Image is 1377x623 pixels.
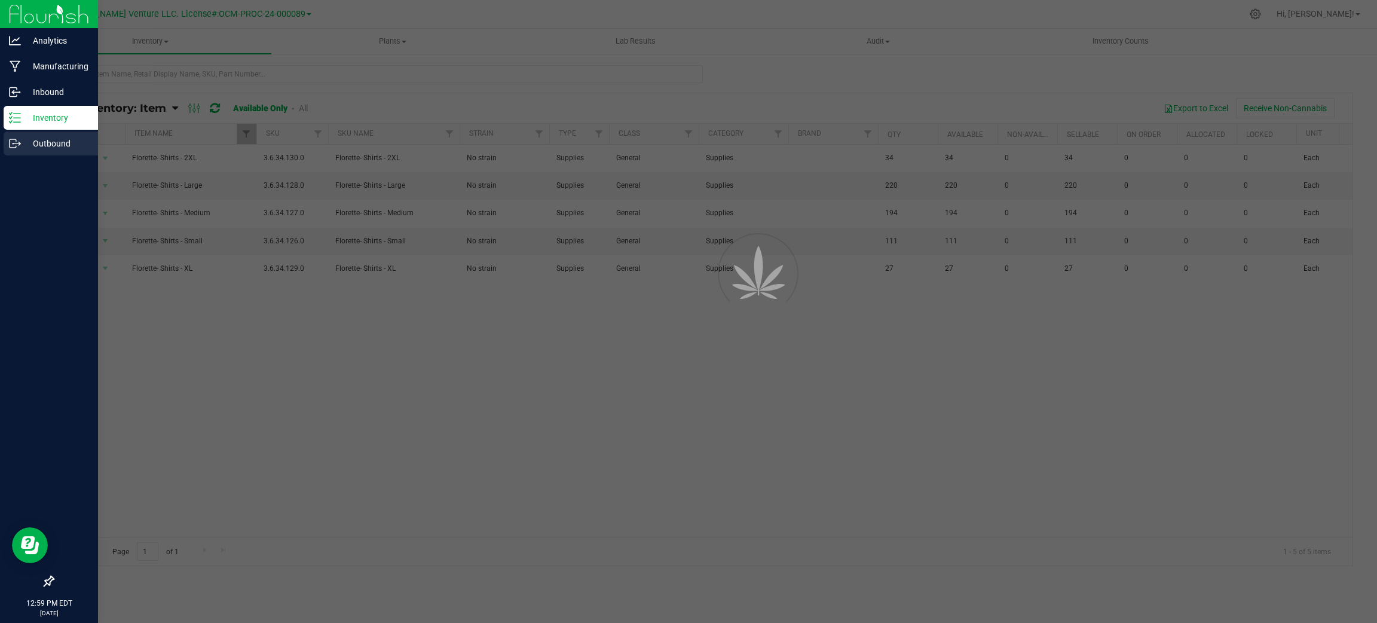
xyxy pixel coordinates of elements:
inline-svg: Analytics [9,35,21,47]
inline-svg: Inbound [9,86,21,98]
p: Inbound [21,85,93,99]
p: Manufacturing [21,59,93,74]
p: Inventory [21,111,93,125]
p: Analytics [21,33,93,48]
p: Outbound [21,136,93,151]
inline-svg: Outbound [9,138,21,149]
p: 12:59 PM EDT [5,598,93,609]
inline-svg: Manufacturing [9,60,21,72]
p: [DATE] [5,609,93,618]
inline-svg: Inventory [9,112,21,124]
iframe: Resource center [12,527,48,563]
